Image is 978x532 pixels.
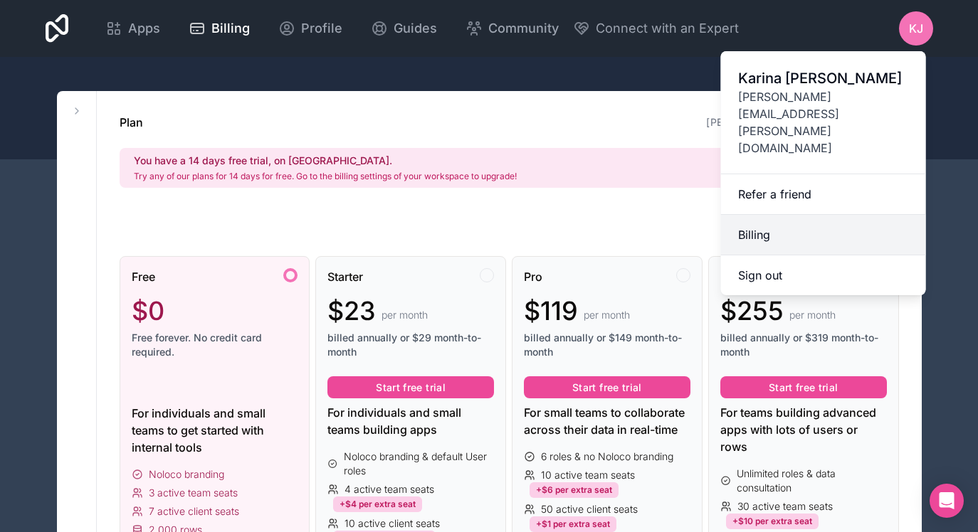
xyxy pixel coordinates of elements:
[738,68,909,88] span: Karina [PERSON_NAME]
[211,18,250,38] span: Billing
[394,18,437,38] span: Guides
[737,499,833,514] span: 30 active team seats
[94,13,172,44] a: Apps
[132,405,298,456] div: For individuals and small teams to get started with internal tools
[524,376,690,399] button: Start free trial
[488,18,559,38] span: Community
[930,484,964,518] div: Open Intercom Messenger
[149,504,239,518] span: 7 active client seats
[327,268,363,285] span: Starter
[738,88,909,156] span: [PERSON_NAME][EMAIL_ADDRESS][PERSON_NAME][DOMAIN_NAME]
[909,20,923,37] span: KJ
[344,449,494,478] span: Noloco branding & default User roles
[524,268,542,285] span: Pro
[706,116,849,128] a: [PERSON_NAME]-workspace
[149,467,224,482] span: Noloco branding
[530,516,616,532] div: +$1 per extra seat
[120,114,143,131] h1: Plan
[524,404,690,438] div: For small teams to collaborate across their data in real-time
[327,331,494,359] span: billed annually or $29 month-to-month
[721,174,926,215] a: Refer a friend
[132,268,155,285] span: Free
[134,171,517,182] p: Try any of our plans for 14 days for free. Go to the billing settings of your workspace to upgrade!
[301,18,342,38] span: Profile
[333,496,422,512] div: +$4 per extra seat
[345,482,434,496] span: 4 active team seats
[541,502,638,516] span: 50 active client seats
[720,404,887,455] div: For teams building advanced apps with lots of users or rows
[524,297,578,325] span: $119
[720,331,887,359] span: billed annually or $319 month-to-month
[720,297,784,325] span: $255
[327,404,494,438] div: For individuals and small teams building apps
[327,297,376,325] span: $23
[132,331,298,359] span: Free forever. No credit card required.
[720,376,887,399] button: Start free trial
[789,308,836,322] span: per month
[382,308,428,322] span: per month
[327,376,494,399] button: Start free trial
[524,331,690,359] span: billed annually or $149 month-to-month
[128,18,160,38] span: Apps
[454,13,570,44] a: Community
[721,215,926,255] a: Billing
[737,467,886,495] span: Unlimited roles & data consultation
[584,308,630,322] span: per month
[596,18,739,38] span: Connect with an Expert
[530,482,619,498] div: +$6 per extra seat
[149,486,238,500] span: 3 active team seats
[573,18,739,38] button: Connect with an Expert
[132,297,164,325] span: $0
[345,516,440,531] span: 10 active client seats
[541,449,673,464] span: 6 roles & no Noloco branding
[177,13,261,44] a: Billing
[134,154,517,168] h2: You have a 14 days free trial, on [GEOGRAPHIC_DATA].
[726,514,819,529] div: +$10 per extra seat
[541,468,635,482] span: 10 active team seats
[359,13,448,44] a: Guides
[267,13,354,44] a: Profile
[721,255,926,295] button: Sign out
